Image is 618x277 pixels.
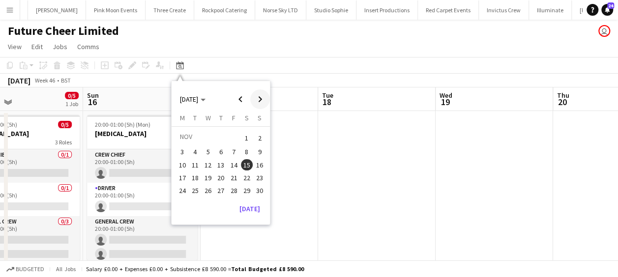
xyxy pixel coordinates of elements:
button: Studio Sophie [306,0,356,20]
span: 23 [254,172,265,184]
div: BST [61,77,71,84]
button: Three Create [146,0,194,20]
button: Next month [250,89,270,109]
span: 20 [215,172,227,184]
span: 4 [189,146,201,158]
button: Rockpool Catering [194,0,255,20]
span: Comms [77,42,99,51]
span: Sun [87,91,99,100]
span: 0/5 [65,92,79,99]
span: 20:00-01:00 (5h) (Mon) [95,121,150,128]
button: Previous month [231,89,250,109]
button: 11-11-2025 [189,159,202,171]
button: 18-11-2025 [189,171,202,184]
button: 19-11-2025 [202,171,214,184]
button: 08-11-2025 [240,145,253,158]
div: 1 Job [65,100,78,108]
span: 2 [254,131,265,145]
span: 3 Roles [55,138,72,146]
button: 14-11-2025 [227,159,240,171]
span: 6 [215,146,227,158]
span: 8 [241,146,253,158]
button: 09-11-2025 [253,145,266,158]
td: NOV [176,130,240,145]
span: 29 [241,185,253,196]
span: 16 [86,96,99,108]
span: 27 [215,185,227,196]
span: [DATE] [180,95,198,104]
span: 30 [254,185,265,196]
span: 26 [202,185,214,196]
button: Choose month and year [176,90,209,108]
span: 19 [202,172,214,184]
span: T [219,113,223,122]
span: 24 [177,185,188,196]
span: 7 [228,146,240,158]
button: 06-11-2025 [214,145,227,158]
span: Tue [322,91,333,100]
div: Salary £0.00 + Expenses £0.00 + Subsistence £8 590.00 = [86,265,304,273]
a: Comms [73,40,103,53]
span: 28 [228,185,240,196]
span: 17 [177,172,188,184]
span: View [8,42,22,51]
span: Edit [31,42,43,51]
button: [DATE] [235,201,264,217]
button: 05-11-2025 [202,145,214,158]
app-user-avatar: Dominic Riley [598,25,610,37]
span: 0/5 [58,121,72,128]
button: 29-11-2025 [240,184,253,197]
span: 22 [241,172,253,184]
span: All jobs [54,265,78,273]
span: Budgeted [16,266,44,273]
button: Norse Sky LTD [255,0,306,20]
button: 24-11-2025 [176,184,188,197]
span: 14 [228,159,240,171]
button: Invictus Crew [479,0,529,20]
span: 10 [177,159,188,171]
span: 13 [215,159,227,171]
button: 28-11-2025 [227,184,240,197]
span: S [258,113,262,122]
span: Wed [440,91,452,100]
button: Insert Productions [356,0,418,20]
span: 21 [228,172,240,184]
span: 16 [254,159,265,171]
span: F [232,113,235,122]
button: 17-11-2025 [176,171,188,184]
span: W [206,113,211,122]
span: T [193,113,197,122]
a: Jobs [49,40,71,53]
button: 03-11-2025 [176,145,188,158]
button: Pink Moon Events [86,0,146,20]
button: 07-11-2025 [227,145,240,158]
span: S [245,113,249,122]
div: [DATE] [8,76,30,85]
button: 12-11-2025 [202,159,214,171]
app-job-card: 20:00-01:00 (5h) (Mon)0/5[MEDICAL_DATA]3 RolesCrew Chief0/120:00-01:00 (5h) Driver0/120:00-01:00 ... [87,115,197,260]
button: 10-11-2025 [176,159,188,171]
button: 15-11-2025 [240,159,253,171]
button: 16-11-2025 [253,159,266,171]
span: 9 [254,146,265,158]
a: Edit [28,40,47,53]
a: 24 [601,4,613,16]
button: [PERSON_NAME] [28,0,86,20]
span: Week 46 [32,77,57,84]
a: View [4,40,26,53]
button: 04-11-2025 [189,145,202,158]
button: 13-11-2025 [214,159,227,171]
button: 02-11-2025 [253,130,266,145]
span: 12 [202,159,214,171]
span: M [179,113,184,122]
span: 20 [556,96,569,108]
span: 18 [321,96,333,108]
span: Thu [557,91,569,100]
app-card-role: Crew Chief0/120:00-01:00 (5h) [87,149,197,183]
button: 22-11-2025 [240,171,253,184]
button: Red Carpet Events [418,0,479,20]
span: 3 [177,146,188,158]
button: 25-11-2025 [189,184,202,197]
h1: Future Cheer Limited [8,24,119,38]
